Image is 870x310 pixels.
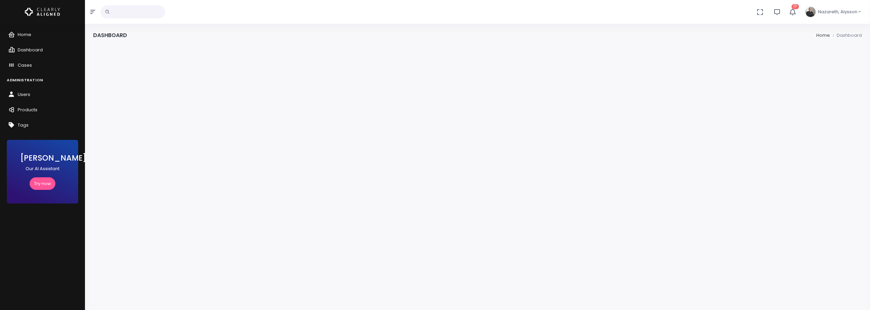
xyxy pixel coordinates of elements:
[818,9,857,15] span: Nazareth, Alysson
[18,47,43,53] span: Dashboard
[816,32,830,39] li: Home
[18,62,32,68] span: Cases
[25,5,60,19] img: Logo Horizontal
[20,153,65,163] h3: [PERSON_NAME]
[804,6,817,18] img: Header Avatar
[93,32,127,38] h4: Dashboard
[791,4,799,9] span: 17
[18,107,37,113] span: Products
[20,165,65,172] p: Our AI Assistant
[18,91,30,98] span: Users
[18,31,31,38] span: Home
[830,32,862,39] li: Dashboard
[18,122,29,128] span: Tags
[30,177,55,190] a: Try now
